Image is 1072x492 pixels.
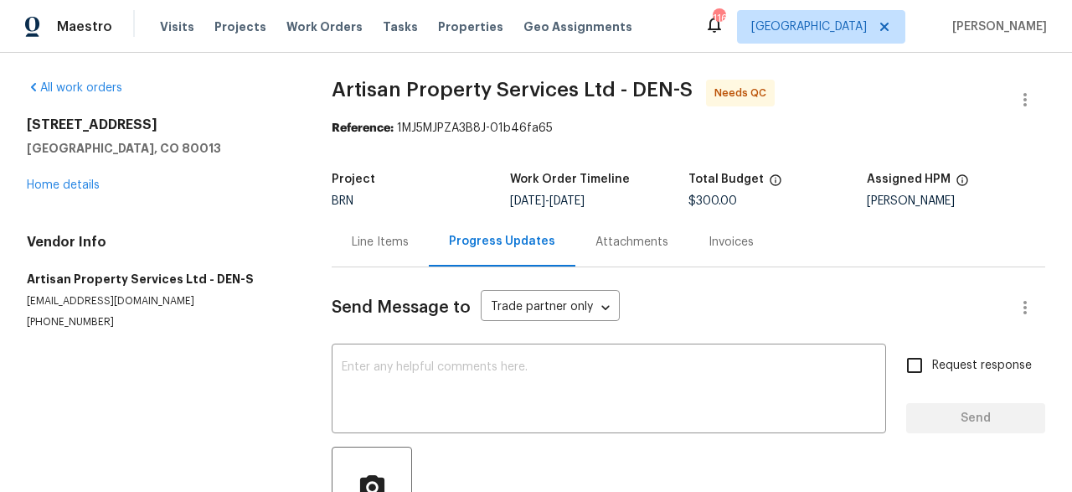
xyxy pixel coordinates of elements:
h5: Total Budget [688,173,764,185]
span: $300.00 [688,195,737,207]
a: All work orders [27,82,122,94]
h5: Artisan Property Services Ltd - DEN-S [27,271,291,287]
span: Projects [214,18,266,35]
h5: Project [332,173,375,185]
h2: [STREET_ADDRESS] [27,117,291,133]
div: Invoices [709,234,754,251]
span: Visits [160,18,194,35]
div: Progress Updates [449,233,555,250]
h5: Assigned HPM [867,173,951,185]
div: 116 [713,10,724,27]
span: The hpm assigned to this work order. [956,173,969,195]
span: [DATE] [549,195,585,207]
div: 1MJ5MJPZA3B8J-01b46fa65 [332,120,1045,137]
div: Attachments [595,234,668,251]
p: [EMAIL_ADDRESS][DOMAIN_NAME] [27,294,291,308]
span: Work Orders [286,18,363,35]
span: Maestro [57,18,112,35]
b: Reference: [332,122,394,134]
h5: Work Order Timeline [510,173,630,185]
span: The total cost of line items that have been proposed by Opendoor. This sum includes line items th... [769,173,782,195]
h5: [GEOGRAPHIC_DATA], CO 80013 [27,140,291,157]
span: [PERSON_NAME] [946,18,1047,35]
p: [PHONE_NUMBER] [27,315,291,329]
div: Line Items [352,234,409,251]
span: Send Message to [332,299,471,316]
h4: Vendor Info [27,234,291,251]
a: Home details [27,179,100,191]
div: Trade partner only [481,294,620,322]
span: Request response [932,357,1032,375]
span: BRN [332,195,353,207]
span: - [510,195,585,207]
span: [DATE] [510,195,545,207]
span: Artisan Property Services Ltd - DEN-S [332,80,693,100]
span: Needs QC [714,85,773,101]
div: [PERSON_NAME] [867,195,1045,207]
span: Geo Assignments [523,18,632,35]
span: [GEOGRAPHIC_DATA] [751,18,867,35]
span: Tasks [383,21,418,33]
span: Properties [438,18,503,35]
